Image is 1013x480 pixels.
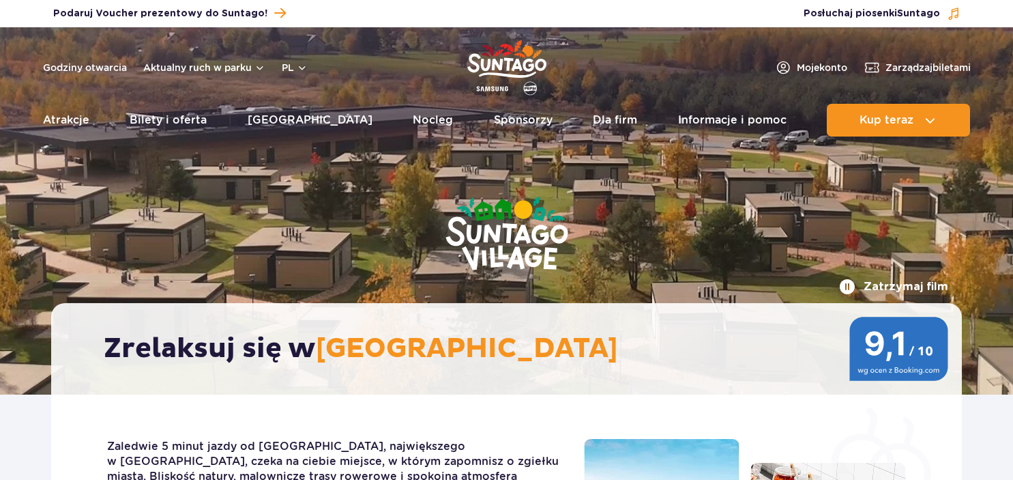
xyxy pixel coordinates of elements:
a: Sponsorzy [494,104,553,137]
a: Podaruj Voucher prezentowy do Suntago! [53,4,286,23]
a: Zarządzajbiletami [864,59,971,76]
a: Dla firm [593,104,637,137]
img: Suntago Village [391,143,623,326]
span: Posłuchaj piosenki [804,7,940,20]
span: Kup teraz [860,114,913,126]
a: [GEOGRAPHIC_DATA] [248,104,372,137]
button: Zatrzymaj film [839,279,948,295]
a: Godziny otwarcia [43,61,127,74]
button: Aktualny ruch w parku [143,62,265,73]
span: [GEOGRAPHIC_DATA] [316,332,618,366]
span: Podaruj Voucher prezentowy do Suntago! [53,7,267,20]
span: Suntago [897,9,940,18]
a: Bilety i oferta [130,104,207,137]
button: Posłuchaj piosenkiSuntago [804,7,960,20]
a: Mojekonto [775,59,847,76]
img: 9,1/10 wg ocen z Booking.com [849,317,948,381]
a: Park of Poland [467,34,546,97]
a: Informacje i pomoc [678,104,787,137]
a: Nocleg [413,104,453,137]
h2: Zrelaksuj się w [104,332,923,366]
button: pl [282,61,308,74]
span: Moje konto [797,61,847,74]
button: Kup teraz [827,104,970,137]
a: Atrakcje [43,104,89,137]
span: Zarządzaj biletami [885,61,971,74]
